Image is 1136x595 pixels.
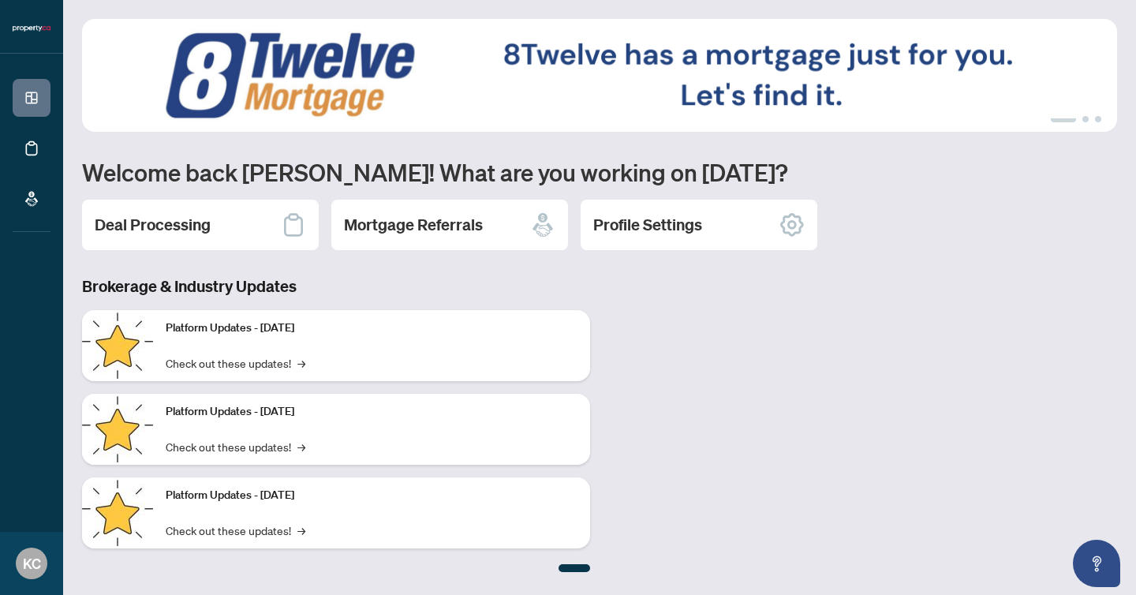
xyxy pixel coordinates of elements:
[166,354,305,372] a: Check out these updates!→
[166,320,577,337] p: Platform Updates - [DATE]
[344,214,483,236] h2: Mortgage Referrals
[95,214,211,236] h2: Deal Processing
[82,157,1117,187] h1: Welcome back [PERSON_NAME]! What are you working on [DATE]?
[166,438,305,455] a: Check out these updates!→
[23,552,41,574] span: KC
[166,487,577,504] p: Platform Updates - [DATE]
[166,522,305,539] a: Check out these updates!→
[297,438,305,455] span: →
[82,477,153,548] img: Platform Updates - June 23, 2025
[1051,116,1076,122] button: 1
[82,19,1117,132] img: Slide 0
[297,354,305,372] span: →
[82,394,153,465] img: Platform Updates - July 8, 2025
[593,214,702,236] h2: Profile Settings
[1095,116,1101,122] button: 3
[82,275,590,297] h3: Brokerage & Industry Updates
[297,522,305,539] span: →
[1073,540,1120,587] button: Open asap
[13,24,50,33] img: logo
[166,403,577,421] p: Platform Updates - [DATE]
[82,310,153,381] img: Platform Updates - July 21, 2025
[1082,116,1089,122] button: 2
